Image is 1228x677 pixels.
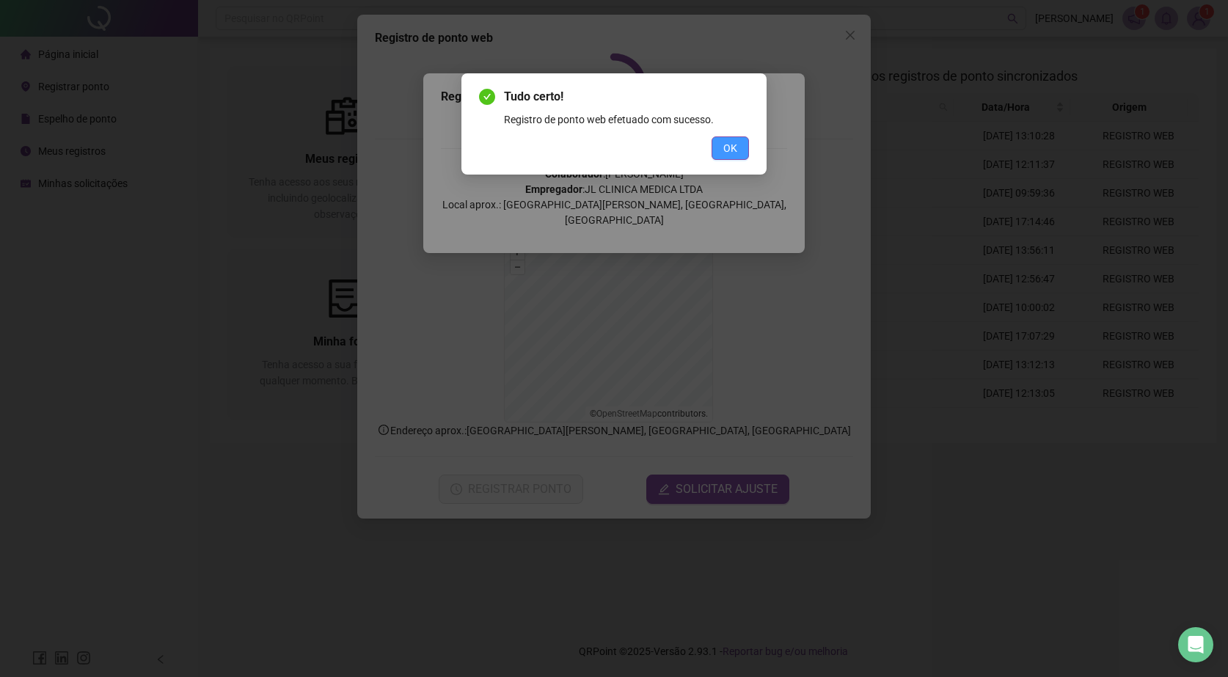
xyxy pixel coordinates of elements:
[504,111,749,128] div: Registro de ponto web efetuado com sucesso.
[504,88,749,106] span: Tudo certo!
[479,89,495,105] span: check-circle
[712,136,749,160] button: OK
[723,140,737,156] span: OK
[1178,627,1213,662] div: Open Intercom Messenger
